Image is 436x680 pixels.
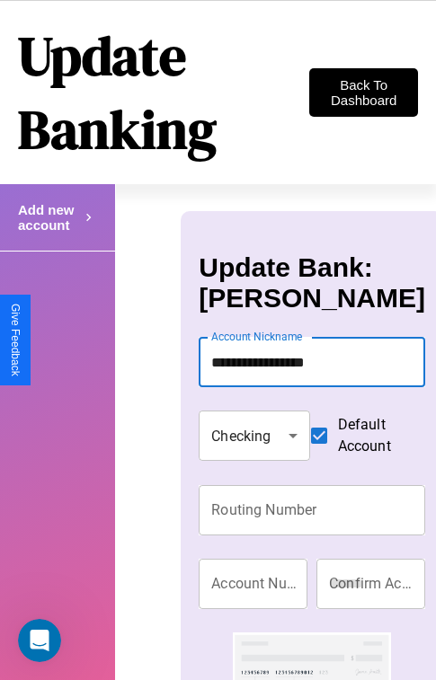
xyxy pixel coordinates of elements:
label: Account Nickname [211,329,303,344]
h1: Update Banking [18,19,309,166]
div: Checking [199,411,309,461]
h3: Update Bank: [PERSON_NAME] [199,252,425,314]
span: Default Account [338,414,411,457]
div: Give Feedback [9,304,22,376]
button: Back To Dashboard [309,68,418,117]
iframe: Intercom live chat [18,619,61,662]
h4: Add new account [18,202,81,233]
